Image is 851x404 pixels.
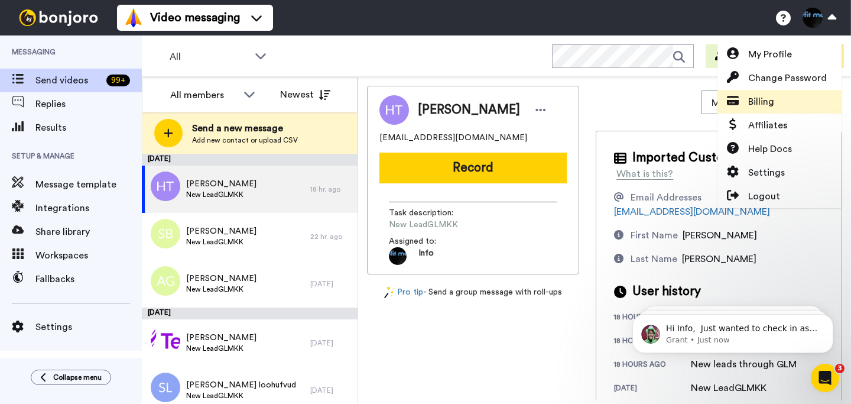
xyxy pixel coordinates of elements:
[186,379,296,391] span: [PERSON_NAME] loohufvud
[186,332,256,344] span: [PERSON_NAME]
[748,95,774,109] span: Billing
[683,231,757,240] span: [PERSON_NAME]
[35,320,142,334] span: Settings
[682,254,756,264] span: [PERSON_NAME]
[14,9,103,26] img: bj-logo-header-white.svg
[379,132,527,144] span: [EMAIL_ADDRESS][DOMAIN_NAME]
[186,237,256,247] span: New LeadGLMKK
[614,207,770,216] a: [EMAIL_ADDRESS][DOMAIN_NAME]
[748,47,792,62] span: My Profile
[142,308,358,319] div: [DATE]
[271,83,339,106] button: Newest
[151,266,180,296] img: ag.png
[142,154,358,166] div: [DATE]
[31,370,111,385] button: Collapse menu
[389,247,407,265] img: ACg8ocL8kEGcpEOzb-SnFRluqF1aZhVOVoW--XXDdgWtVbMfmIc1Ac4=s96-c
[717,66,842,90] a: Change Password
[53,373,102,382] span: Collapse menu
[310,386,352,395] div: [DATE]
[389,207,472,219] span: Task description :
[389,235,472,247] span: Assigned to:
[717,43,842,66] a: My Profile
[748,118,787,132] span: Affiliates
[811,364,839,392] iframe: Intercom live chat
[748,142,792,156] span: Help Docs
[310,279,352,289] div: [DATE]
[717,161,842,185] a: Settings
[835,364,844,373] span: 3
[616,167,673,181] div: What is this?
[717,137,842,161] a: Help Docs
[186,391,296,400] span: New LeadGLMKK
[151,325,180,355] img: bdc2af4e-c8bd-4d42-b2ed-cb1b71829142.png
[186,190,256,199] span: New LeadGLMKK
[310,232,352,241] div: 22 hr. ago
[717,185,842,208] a: Logout
[310,338,352,348] div: [DATE]
[367,286,579,299] div: - Send a group message with roll-ups
[35,97,142,111] span: Replies
[379,153,567,183] button: Record
[615,289,851,372] iframe: Intercom notifications message
[35,248,142,263] span: Workspaces
[151,219,180,248] img: sb.png
[389,219,501,231] span: New LeadGLMKK
[631,190,701,205] div: Email Addresses
[418,101,520,119] span: [PERSON_NAME]
[384,286,395,299] img: magic-wand.svg
[151,373,180,402] img: sl.png
[632,149,771,167] span: Imported Customer Info
[35,177,142,192] span: Message template
[35,121,142,135] span: Results
[170,50,249,64] span: All
[124,8,143,27] img: vm-color.svg
[186,225,256,237] span: [PERSON_NAME]
[632,283,701,300] span: User history
[631,252,677,266] div: Last Name
[748,71,827,85] span: Change Password
[192,135,298,145] span: Add new contact or upload CSV
[35,225,142,239] span: Share library
[691,381,766,395] div: New LeadGLMKK
[706,44,764,68] button: Invite
[35,272,142,286] span: Fallbacks
[192,121,298,135] span: Send a new message
[379,95,409,125] img: Image of Harlen Tellez
[35,73,102,88] span: Send videos
[384,286,423,299] a: Pro tip
[712,96,743,110] span: Move
[310,185,352,194] div: 18 hr. ago
[106,75,130,86] div: 99 +
[170,88,238,102] div: All members
[418,247,434,265] span: Info
[186,285,256,294] span: New LeadGLMKK
[150,9,240,26] span: Video messaging
[631,228,678,243] div: First Name
[717,90,842,114] a: Billing
[151,172,180,201] img: ht.png
[186,344,256,353] span: New LeadGLMKK
[717,114,842,137] a: Affiliates
[186,273,256,285] span: [PERSON_NAME]
[748,166,785,180] span: Settings
[186,178,256,190] span: [PERSON_NAME]
[748,189,780,203] span: Logout
[35,201,142,215] span: Integrations
[614,383,691,395] div: [DATE]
